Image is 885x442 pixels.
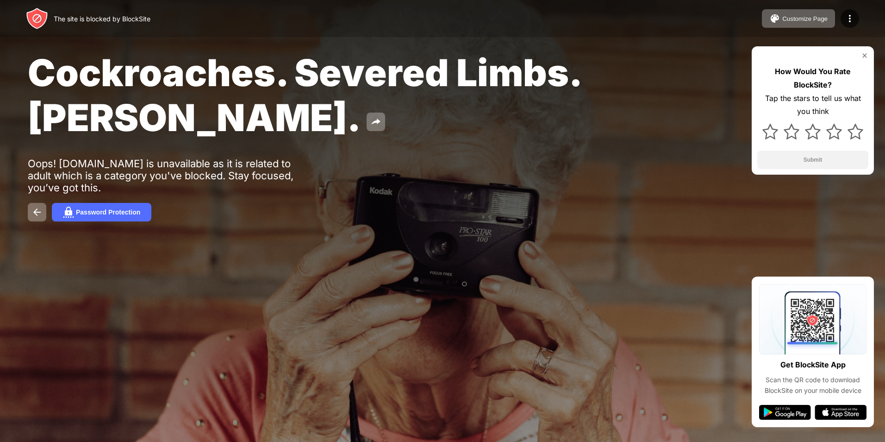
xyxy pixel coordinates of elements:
button: Password Protection [52,203,151,221]
div: Customize Page [782,15,828,22]
img: share.svg [370,116,381,127]
img: password.svg [63,207,74,218]
button: Customize Page [762,9,835,28]
img: app-store.svg [815,405,866,420]
div: Tap the stars to tell us what you think [757,92,868,119]
img: back.svg [31,207,43,218]
div: The site is blocked by BlockSite [54,15,150,23]
img: star.svg [805,124,821,139]
button: Submit [757,151,868,169]
img: pallet.svg [769,13,780,24]
img: qrcode.svg [759,284,866,354]
img: menu-icon.svg [844,13,855,24]
img: google-play.svg [759,405,811,420]
img: star.svg [826,124,842,139]
div: Get BlockSite App [780,358,846,372]
img: header-logo.svg [26,7,48,30]
div: Scan the QR code to download BlockSite on your mobile device [759,375,866,396]
img: star.svg [784,124,799,139]
img: star.svg [848,124,863,139]
div: Oops! [DOMAIN_NAME] is unavailable as it is related to adult which is a category you've blocked. ... [28,158,314,194]
span: Cockroaches. Severed Limbs. [PERSON_NAME]. [28,50,580,140]
img: star.svg [762,124,778,139]
div: Password Protection [76,208,140,216]
img: rate-us-close.svg [861,52,868,59]
div: How Would You Rate BlockSite? [757,65,868,92]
